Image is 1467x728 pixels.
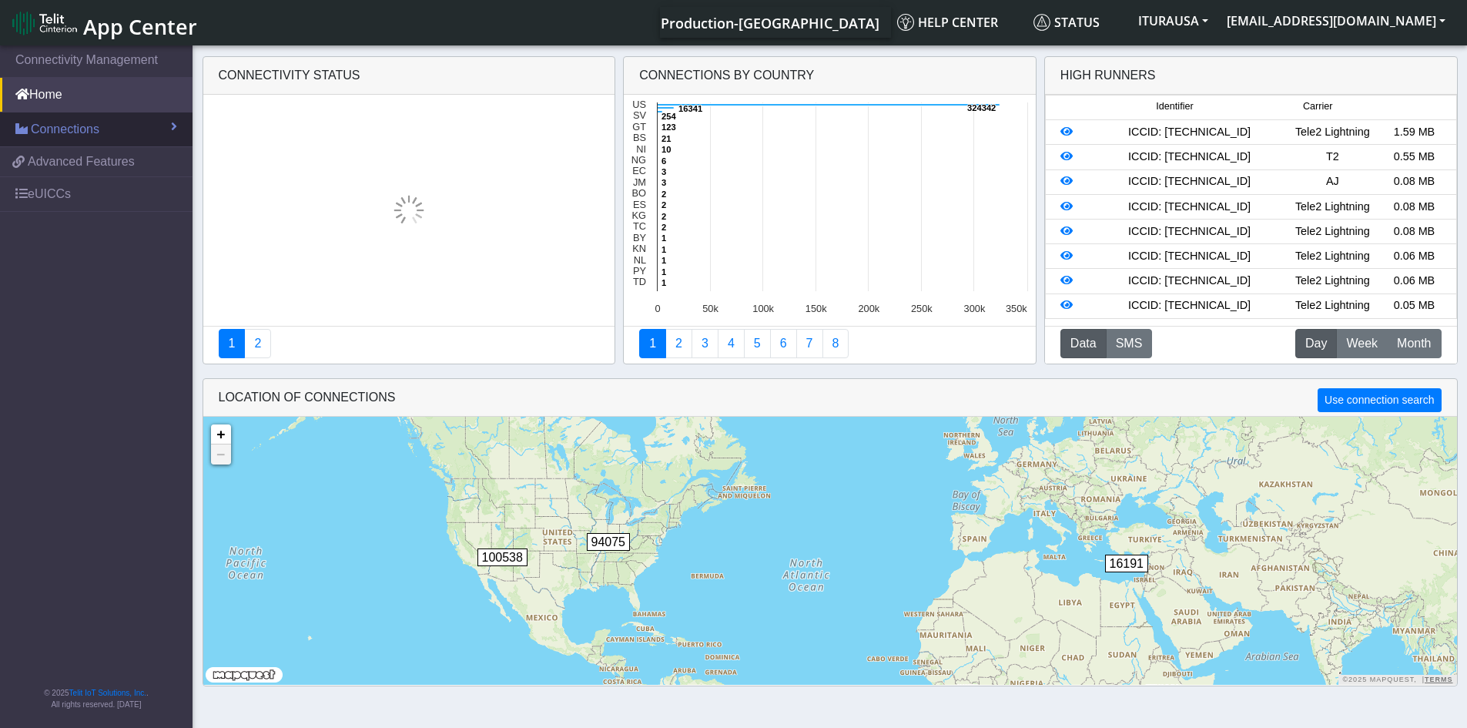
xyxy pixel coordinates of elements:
[1105,555,1149,572] span: 16191
[1291,173,1373,190] div: AJ
[1106,329,1153,358] button: SMS
[28,153,135,171] span: Advanced Features
[219,329,246,358] a: Connectivity status
[1087,223,1291,240] div: ICCID: [TECHNICAL_ID]
[634,254,646,266] text: NL
[796,329,823,358] a: Zero Session
[83,12,197,41] span: App Center
[12,6,195,39] a: App Center
[661,223,666,232] text: 2
[661,167,666,176] text: 3
[661,256,666,265] text: 1
[633,176,646,188] text: JM
[632,99,646,110] text: US
[632,121,646,133] text: GT
[632,165,646,176] text: EC
[1087,199,1291,216] div: ICCID: [TECHNICAL_ID]
[1129,7,1217,35] button: ITURAUSA
[1291,149,1373,166] div: T2
[661,178,666,187] text: 3
[1346,334,1378,353] span: Week
[1318,388,1441,412] button: Use connection search
[636,143,646,155] text: NI
[744,329,771,358] a: Usage by Carrier
[655,303,661,314] text: 0
[859,303,880,314] text: 200k
[632,187,647,199] text: BO
[1305,334,1327,353] span: Day
[1373,248,1455,265] div: 0.06 MB
[911,303,933,314] text: 250k
[1397,334,1431,353] span: Month
[394,195,424,226] img: loading.gif
[1087,248,1291,265] div: ICCID: [TECHNICAL_ID]
[633,276,646,287] text: TD
[211,424,231,445] a: Zoom in
[661,122,676,132] text: 123
[661,233,666,243] text: 1
[211,445,231,465] a: Zoom out
[1087,124,1291,141] div: ICCID: [TECHNICAL_ID]
[1087,297,1291,314] div: ICCID: [TECHNICAL_ID]
[1425,676,1453,683] a: Terms
[665,329,692,358] a: Carrier
[661,145,671,154] text: 10
[203,57,615,95] div: Connectivity status
[69,689,146,697] a: Telit IoT Solutions, Inc.
[633,265,647,277] text: PY
[632,243,646,254] text: KN
[702,303,718,314] text: 50k
[891,7,1027,38] a: Help center
[967,103,996,112] text: 324342
[624,57,1036,95] div: Connections By Country
[1387,329,1441,358] button: Month
[1156,99,1193,114] span: Identifier
[660,7,879,38] a: Your current platform instance
[661,212,666,221] text: 2
[661,267,666,277] text: 1
[897,14,998,31] span: Help center
[1373,124,1455,141] div: 1.59 MB
[587,533,631,551] span: 94075
[1336,329,1388,358] button: Week
[1291,223,1373,240] div: Tele2 Lightning
[1338,675,1456,685] div: ©2025 MapQuest, |
[661,200,666,210] text: 2
[678,104,702,113] text: 16341
[770,329,797,358] a: 14 Days Trend
[1217,7,1455,35] button: [EMAIL_ADDRESS][DOMAIN_NAME]
[752,303,774,314] text: 100k
[1291,199,1373,216] div: Tele2 Lightning
[1373,199,1455,216] div: 0.08 MB
[1087,273,1291,290] div: ICCID: [TECHNICAL_ID]
[718,329,745,358] a: Connections By Carrier
[1295,329,1337,358] button: Day
[964,303,986,314] text: 300k
[661,134,671,143] text: 21
[31,120,99,139] span: Connections
[1006,303,1027,314] text: 350k
[1033,14,1050,31] img: status.svg
[1087,149,1291,166] div: ICCID: [TECHNICAL_ID]
[639,329,1020,358] nav: Summary paging
[806,303,827,314] text: 150k
[661,245,666,254] text: 1
[661,112,676,121] text: 254
[1033,14,1100,31] span: Status
[244,329,271,358] a: Deployment status
[661,14,879,32] span: Production-[GEOGRAPHIC_DATA]
[633,199,646,210] text: ES
[897,14,914,31] img: knowledge.svg
[633,109,647,121] text: SV
[1060,329,1107,358] button: Data
[12,11,77,35] img: logo-telit-cinterion-gw-new.png
[1303,99,1332,114] span: Carrier
[631,154,646,166] text: NG
[1291,273,1373,290] div: Tele2 Lightning
[661,190,666,199] text: 2
[1373,173,1455,190] div: 0.08 MB
[1373,223,1455,240] div: 0.08 MB
[203,379,1457,417] div: LOCATION OF CONNECTIONS
[1027,7,1129,38] a: Status
[822,329,849,358] a: Not Connected for 30 days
